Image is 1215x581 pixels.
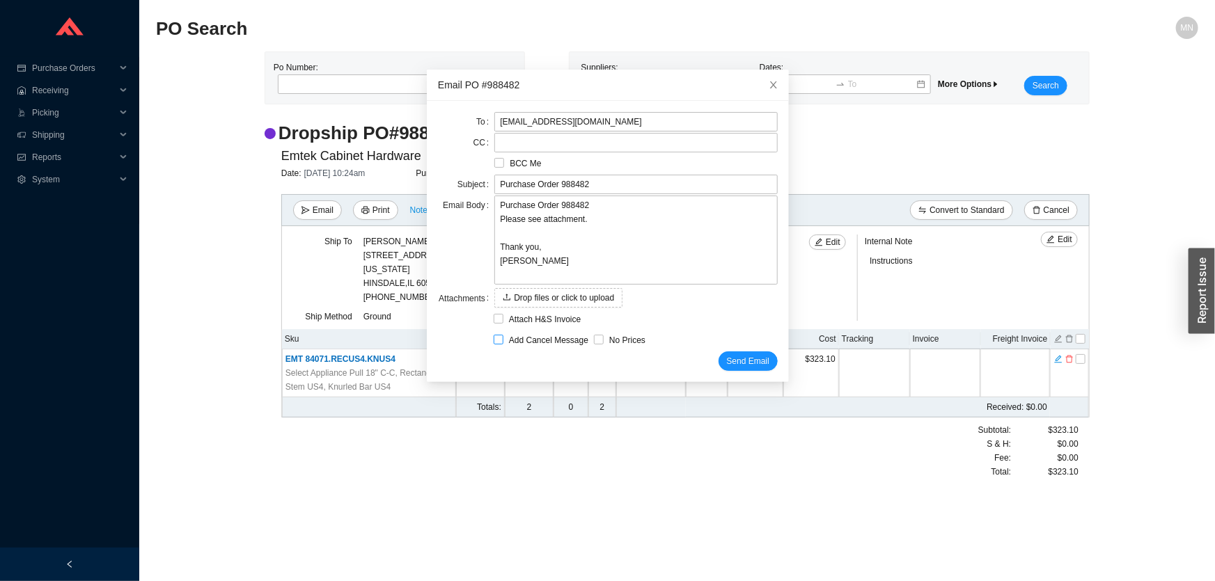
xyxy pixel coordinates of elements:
span: swap-right [836,79,845,89]
div: $323.10 [1011,423,1079,437]
h2: PO Search [156,17,938,41]
span: Edit [826,235,840,249]
span: Attach H&S Invoice [503,312,586,326]
button: edit [1053,333,1063,342]
span: credit-card [17,64,26,72]
span: BCC Me [504,157,547,170]
span: edit [1054,354,1063,364]
div: [PHONE_NUMBER] [363,234,491,304]
button: Search [1024,76,1067,95]
th: Tracking [839,329,910,349]
button: Close [758,70,789,100]
span: [DATE] 10:24am [304,168,366,178]
span: edit [1047,235,1055,245]
div: $0.00 [1011,437,1079,451]
span: Convert to Standard [930,203,1004,217]
button: uploadDrop files or click to upload [494,288,622,308]
span: close [769,80,778,90]
span: left [65,560,74,568]
div: Dates: [756,61,934,95]
span: Edit [1058,232,1072,246]
span: upload [503,293,511,303]
span: to [836,79,845,89]
span: Picking [32,102,116,124]
textarea: Purchase Order 988482 Please see attachment. Thank you, [PERSON_NAME] [494,196,778,285]
label: Attachments [439,289,494,308]
span: Reports [32,146,116,168]
span: Fee : [994,451,1011,465]
td: 2 [588,397,616,417]
span: fund [17,153,26,161]
label: To [476,112,494,132]
button: editEdit [809,234,846,250]
button: deleteCancel [1024,200,1078,220]
span: Ground [363,312,391,321]
span: MN [1181,17,1194,39]
td: $323.10 [783,349,839,397]
button: editEdit [1041,232,1078,247]
label: Email Body [443,196,494,215]
button: sendEmail [293,200,342,220]
span: S & H: [987,437,1012,451]
span: Print [373,203,390,217]
span: swap [918,206,927,216]
label: CC [473,133,494,152]
input: From [765,77,833,91]
button: Send Email [718,351,777,371]
span: Received: [987,402,1024,412]
div: [PERSON_NAME] [STREET_ADDRESS][US_STATE] HINSDALE , IL 60521 [363,234,491,290]
span: delete [1033,206,1041,216]
span: More Options [938,79,1000,89]
span: edit [815,238,823,248]
span: delete [1065,354,1074,364]
span: printer [361,206,370,216]
span: Ship Method [305,312,352,321]
label: Subject [457,175,494,194]
button: delete [1065,333,1074,342]
span: System [32,168,116,191]
button: printerPrint [353,200,398,220]
div: Sku [285,332,453,346]
span: Send Email [726,354,769,368]
td: $0.00 [686,397,1050,417]
span: Notes ( 1 ) [410,203,444,217]
span: Subtotal: [978,423,1011,437]
h2: Dropship PO # 988482 [279,121,460,145]
span: Total: [991,465,1012,479]
button: swapConvert to Standard [910,200,1012,220]
div: $323.10 [1011,465,1079,479]
input: To [848,77,916,91]
span: Purchase rep: [416,168,471,178]
span: Date: [281,168,304,178]
span: Totals: [477,402,501,412]
th: Cost [783,329,839,349]
span: caret-right [991,80,1000,88]
span: Email [313,203,334,217]
span: EMT 84071.RECUS4.KNUS4 [285,354,395,364]
th: Invoice [910,329,981,349]
span: Cancel [1044,203,1069,217]
div: Email PO #988482 [438,77,778,93]
div: Suppliers: [578,61,756,95]
button: delete [1065,353,1074,363]
button: edit [1053,353,1063,363]
span: Receiving [32,79,116,102]
button: info-circle [421,146,441,166]
span: $0.00 [1058,451,1079,465]
span: setting [17,175,26,184]
span: Search [1033,79,1059,93]
div: Po Number: [274,61,455,95]
span: Select Appliance Pull 18" C-C, Rectangular Stem US4, Knurled Bar US4 [285,366,453,394]
span: Purchase Orders [32,57,116,79]
span: send [301,206,310,216]
span: No Prices [604,333,651,347]
td: 2 [505,397,554,417]
th: Freight Invoice [981,329,1051,349]
span: Instructions [870,256,912,266]
span: Internal Note [865,237,913,246]
span: Ship To [324,237,352,246]
button: Notes (1) [409,202,445,212]
span: Add Cancel Message [503,333,594,347]
span: Emtek Cabinet Hardware [281,145,421,166]
span: Shipping [32,124,116,146]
